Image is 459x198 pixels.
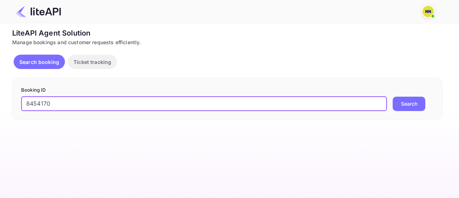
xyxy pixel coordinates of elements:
[16,6,61,17] img: LiteAPI Logo
[393,97,425,111] button: Search
[422,6,434,17] img: N/A N/A
[21,87,434,94] p: Booking ID
[19,58,59,66] p: Search booking
[12,38,443,46] div: Manage bookings and customer requests efficiently.
[12,28,443,38] div: LiteAPI Agent Solution
[74,58,111,66] p: Ticket tracking
[21,97,387,111] input: Enter Booking ID (e.g., 63782194)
